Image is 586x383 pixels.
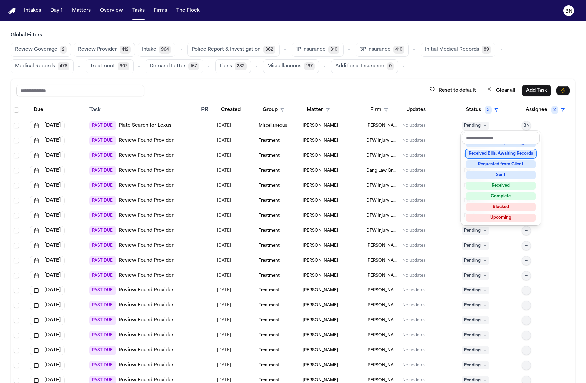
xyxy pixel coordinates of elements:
div: Complete [466,192,536,200]
div: Received Bills, Awaiting Records [466,150,536,158]
div: Blocked [466,203,536,211]
div: Requested from Client [466,160,536,168]
span: Pending [462,122,489,130]
div: Upcoming [466,214,536,222]
div: Received [466,182,536,190]
div: Sent [466,171,536,179]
